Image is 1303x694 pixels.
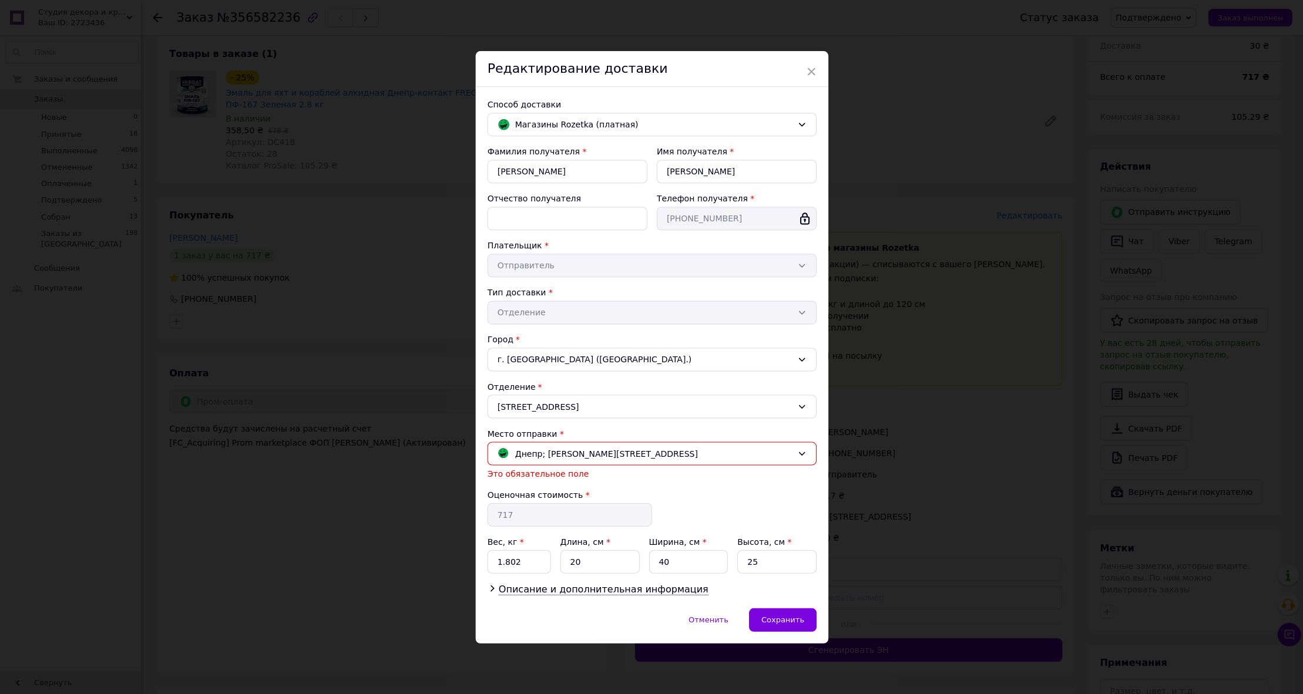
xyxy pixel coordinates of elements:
[498,583,708,595] span: Описание и дополнительная информация
[515,447,697,460] span: Днепр; [PERSON_NAME][STREET_ADDRESS]
[475,51,828,87] div: Редактирование доставки
[487,537,523,546] label: Вес, кг
[688,615,728,624] span: Отменить
[649,537,706,546] label: Ширина, см
[487,348,816,371] div: г. [GEOGRAPHIC_DATA] ([GEOGRAPHIC_DATA].)
[656,147,727,156] label: Имя получателя
[487,380,816,392] div: Отделение
[487,99,816,110] div: Способ доставки
[737,537,791,546] label: Высота, см
[515,118,792,131] span: Магазины Rozetka (платная)
[487,147,579,156] label: Фамилия получателя
[487,395,816,418] div: [STREET_ADDRESS]
[487,333,816,345] div: Город
[805,62,816,82] span: ×
[656,207,816,230] input: +380
[487,240,816,251] div: Плательщик
[656,194,747,203] label: Телефон получателя
[487,194,580,203] label: Отчество получателя
[487,427,816,439] div: Место отправки
[560,537,610,546] label: Длина, см
[487,469,589,478] span: Это обязательное поле
[487,490,583,499] label: Оценочная стоимость
[487,287,816,298] div: Тип доставки
[761,615,804,624] span: Сохранить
